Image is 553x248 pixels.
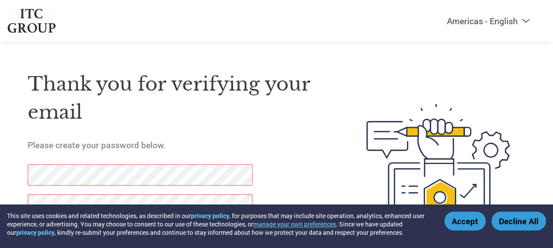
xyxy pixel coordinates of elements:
a: privacy policy [16,228,55,237]
button: manage your own preferences [253,220,336,228]
a: privacy policy [191,212,229,220]
button: Decline All [491,212,546,230]
h5: Please create your password below. [28,139,326,150]
div: This site uses cookies and related technologies, as described in our , for purposes that may incl... [7,212,432,237]
img: ITC Group [7,9,57,33]
button: Accept [444,212,486,230]
h1: Thank you for verifying your email [28,70,326,127]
